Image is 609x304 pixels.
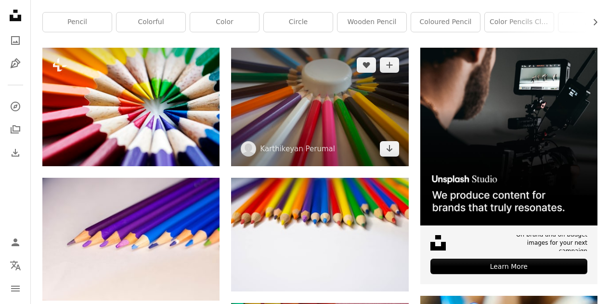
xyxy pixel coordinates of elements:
[231,48,408,166] img: white round plastic container on multicolored color pencils
[380,57,399,73] button: Add to Collection
[586,13,597,32] button: scroll list to the right
[241,141,256,157] img: Go to Karthikeyan Perumal's profile
[42,178,220,301] img: blue coloring pencils on white surface
[231,230,408,239] a: multi color coloring pencils on white surface
[6,143,25,162] a: Download History
[6,279,25,298] button: Menu
[42,48,220,166] img: Closeup of colorful color pencil stationery
[231,103,408,111] a: white round plastic container on multicolored color pencils
[430,259,587,274] div: Learn More
[420,48,597,284] a: On-brand and on budget images for your next campaignLearn More
[42,235,220,243] a: blue coloring pencils on white surface
[485,13,554,32] a: color pencils closeup
[337,13,406,32] a: wooden pencil
[42,103,220,111] a: Closeup of colorful color pencil stationery
[6,31,25,50] a: Photos
[357,57,376,73] button: Like
[6,233,25,252] a: Log in / Sign up
[117,13,185,32] a: colorful
[420,48,597,225] img: file-1715652217532-464736461acbimage
[6,120,25,139] a: Collections
[264,13,333,32] a: circle
[6,54,25,73] a: Illustrations
[380,141,399,157] a: Download
[260,144,335,154] a: Karthikeyan Perumal
[43,13,112,32] a: pencil
[6,256,25,275] button: Language
[6,6,25,27] a: Home — Unsplash
[231,178,408,291] img: multi color coloring pencils on white surface
[411,13,480,32] a: coloured pencil
[190,13,259,32] a: color
[6,97,25,116] a: Explore
[500,231,587,255] span: On-brand and on budget images for your next campaign
[430,235,446,251] img: file-1631678316303-ed18b8b5cb9cimage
